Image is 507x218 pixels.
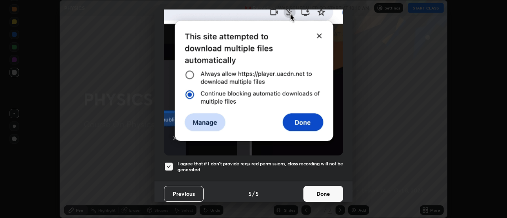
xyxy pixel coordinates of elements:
button: Previous [164,186,204,202]
h4: / [252,190,255,198]
h4: 5 [255,190,259,198]
button: Done [303,186,343,202]
h5: I agree that if I don't provide required permissions, class recording will not be generated [177,161,343,173]
h4: 5 [248,190,252,198]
